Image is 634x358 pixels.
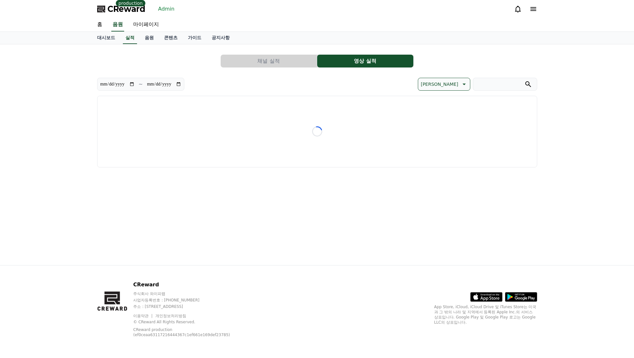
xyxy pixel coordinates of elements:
[434,304,537,325] p: App Store, iCloud, iCloud Drive 및 iTunes Store는 미국과 그 밖의 나라 및 지역에서 등록된 Apple Inc.의 서비스 상표입니다. Goo...
[92,32,120,44] a: 대시보드
[159,32,183,44] a: 콘텐츠
[133,298,246,303] p: 사업자등록번호 : [PHONE_NUMBER]
[421,80,458,89] p: [PERSON_NAME]
[123,32,137,44] a: 실적
[418,78,470,91] button: [PERSON_NAME]
[133,319,246,325] p: © CReward All Rights Reserved.
[133,291,246,296] p: 주식회사 와이피랩
[128,18,164,31] a: 마이페이지
[183,32,207,44] a: 가이드
[107,4,145,14] span: CReward
[156,4,177,14] a: Admin
[221,55,317,67] button: 채널 실적
[97,4,145,14] a: CReward
[140,32,159,44] a: 음원
[317,55,413,67] button: 영상 실적
[155,314,186,318] a: 개인정보처리방침
[139,80,143,88] p: ~
[133,314,153,318] a: 이용약관
[133,304,246,309] p: 주소 : [STREET_ADDRESS]
[92,18,107,31] a: 홈
[133,281,246,289] p: CReward
[207,32,235,44] a: 공지사항
[133,327,236,337] p: CReward production (ef0ceaa63117216444367c1ef661e169def23785)
[111,18,124,31] a: 음원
